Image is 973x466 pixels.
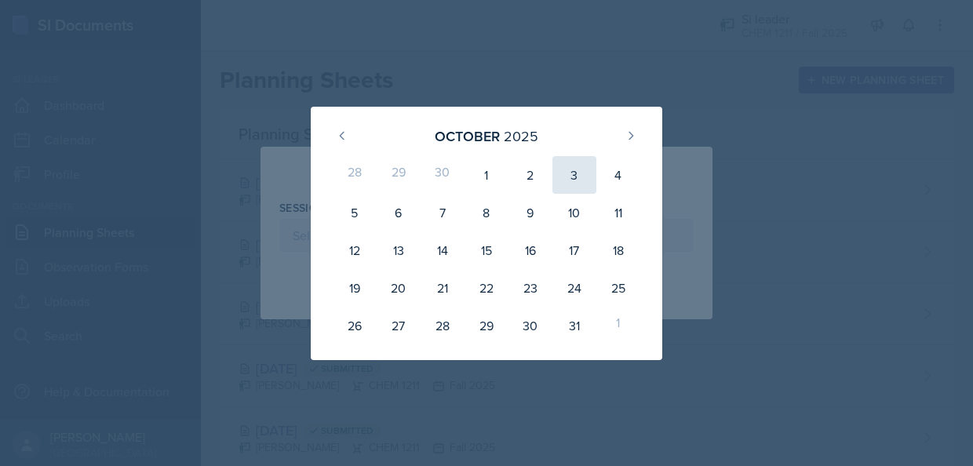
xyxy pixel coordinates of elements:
div: 31 [552,307,596,344]
div: 28 [421,307,465,344]
div: 28 [333,156,377,194]
div: 2 [508,156,552,194]
div: 9 [508,194,552,231]
div: 12 [333,231,377,269]
div: 10 [552,194,596,231]
div: 8 [465,194,508,231]
div: 30 [421,156,465,194]
div: 26 [333,307,377,344]
div: 29 [465,307,508,344]
div: 30 [508,307,552,344]
div: 20 [377,269,421,307]
div: 5 [333,194,377,231]
div: 18 [596,231,640,269]
div: 16 [508,231,552,269]
div: 25 [596,269,640,307]
div: 17 [552,231,596,269]
div: 3 [552,156,596,194]
div: 29 [377,156,421,194]
div: 27 [377,307,421,344]
div: October [435,126,500,147]
div: 1 [596,307,640,344]
div: 21 [421,269,465,307]
div: 19 [333,269,377,307]
div: 14 [421,231,465,269]
div: 11 [596,194,640,231]
div: 2025 [504,126,538,147]
div: 6 [377,194,421,231]
div: 13 [377,231,421,269]
div: 22 [465,269,508,307]
div: 24 [552,269,596,307]
div: 15 [465,231,508,269]
div: 4 [596,156,640,194]
div: 1 [465,156,508,194]
div: 23 [508,269,552,307]
div: 7 [421,194,465,231]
